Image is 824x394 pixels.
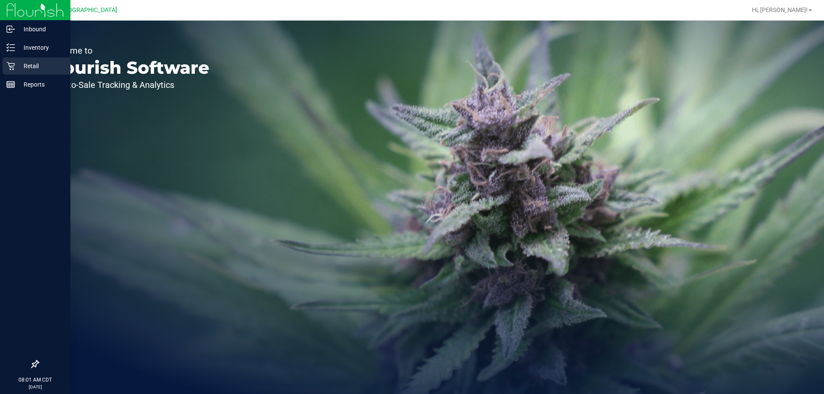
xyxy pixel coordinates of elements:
inline-svg: Inbound [6,25,15,33]
inline-svg: Retail [6,62,15,70]
p: Inbound [15,24,67,34]
span: Hi, [PERSON_NAME]! [752,6,808,13]
p: Inventory [15,42,67,53]
span: [GEOGRAPHIC_DATA] [58,6,117,14]
p: Welcome to [46,46,209,55]
inline-svg: Reports [6,80,15,89]
p: Reports [15,79,67,90]
p: 08:01 AM CDT [4,376,67,384]
p: Retail [15,61,67,71]
inline-svg: Inventory [6,43,15,52]
p: [DATE] [4,384,67,390]
p: Seed-to-Sale Tracking & Analytics [46,81,209,89]
p: Flourish Software [46,59,209,76]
